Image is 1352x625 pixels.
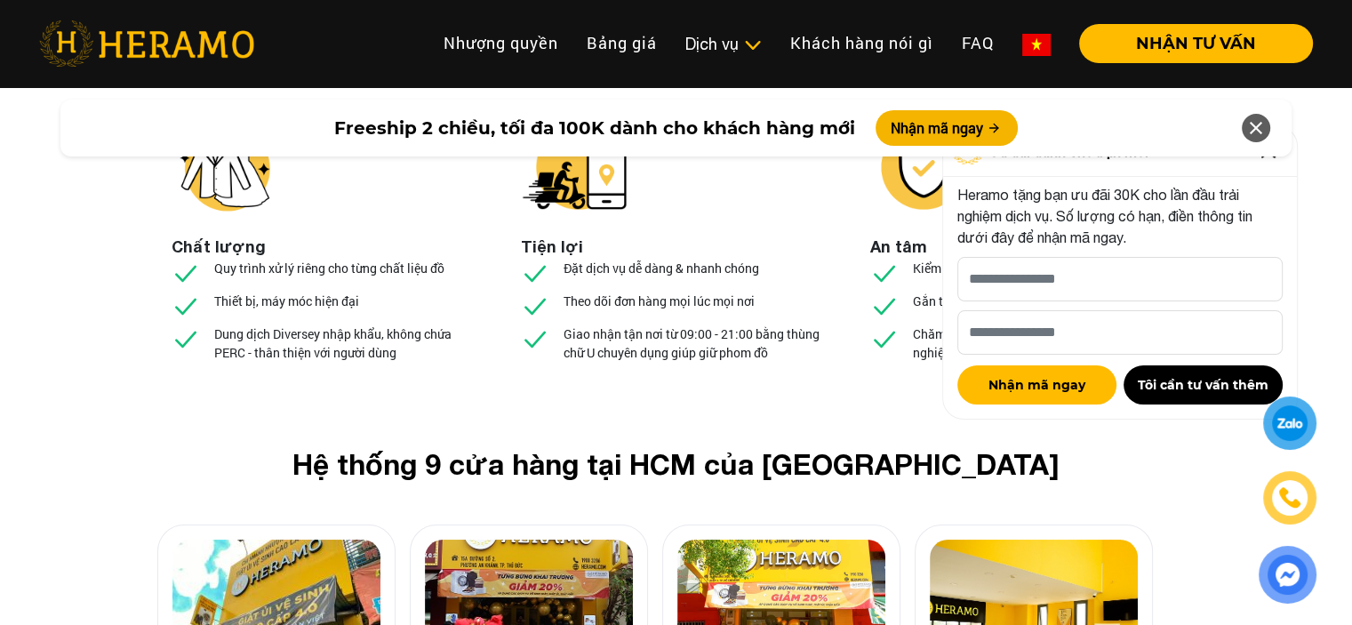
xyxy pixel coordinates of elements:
p: Giao nhận tận nơi từ 09:00 - 21:00 bằng thùng chữ U chuyên dụng giúp giữ phom đồ [564,325,832,362]
a: Nhượng quyền [429,24,572,62]
span: Freeship 2 chiều, tối đa 100K dành cho khách hàng mới [333,115,854,141]
img: heramo-logo.png [39,20,254,67]
a: NHẬN TƯ VẤN [1065,36,1313,52]
li: Tiện lợi [521,235,583,259]
div: Dịch vụ [685,32,762,56]
p: Đặt dịch vụ dễ dàng & nhanh chóng [564,259,759,277]
img: checked.svg [172,259,200,287]
button: Tôi cần tư vấn thêm [1124,365,1283,405]
img: vn-flag.png [1022,34,1051,56]
a: Bảng giá [572,24,671,62]
a: FAQ [948,24,1008,62]
img: checked.svg [521,259,549,287]
img: checked.svg [172,325,200,353]
img: phone-icon [1279,487,1300,509]
p: Quy trình xử lý riêng cho từng chất liệu đồ [214,259,444,277]
img: checked.svg [521,292,549,320]
h2: Hệ thống 9 cửa hàng tại HCM của [GEOGRAPHIC_DATA] [186,447,1167,481]
img: checked.svg [870,259,899,287]
img: checked.svg [870,292,899,320]
img: checked.svg [172,292,200,320]
img: heramo-giat-hap-giat-kho-tien-loi [521,114,628,220]
p: Dung dịch Diversey nhập khẩu, không chứa PERC - thân thiện với người dùng [214,325,483,362]
p: Theo dõi đơn hàng mọi lúc mọi nơi [564,292,755,310]
button: Nhận mã ngay [876,110,1018,146]
img: checked.svg [521,325,549,353]
a: Khách hàng nói gì [776,24,948,62]
a: phone-icon [1266,474,1314,522]
button: NHẬN TƯ VẤN [1079,24,1313,63]
img: heramo-giat-hap-giat-kho-an-tam [870,114,977,220]
li: An tâm [870,235,927,259]
img: subToggleIcon [743,36,762,54]
img: checked.svg [870,325,899,353]
button: Nhận mã ngay [957,365,1116,405]
p: Gắn tag, theo dõi từng món đồ [913,292,1081,310]
p: Chăm sóc bởi đội ngũ kỹ thuật nhiều năm kinh nghiệm [913,325,1181,362]
li: Chất lượng [172,235,266,259]
img: heramo-giat-hap-giat-kho-chat-luong [172,114,278,220]
p: Thiết bị, máy móc hiện đại [214,292,359,310]
p: Kiểm tra tình trạng đồ trước & sau khi xử lý [913,259,1148,277]
p: Heramo tặng bạn ưu đãi 30K cho lần đầu trải nghiệm dịch vụ. Số lượng có hạn, điền thông tin dưới ... [957,184,1283,248]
